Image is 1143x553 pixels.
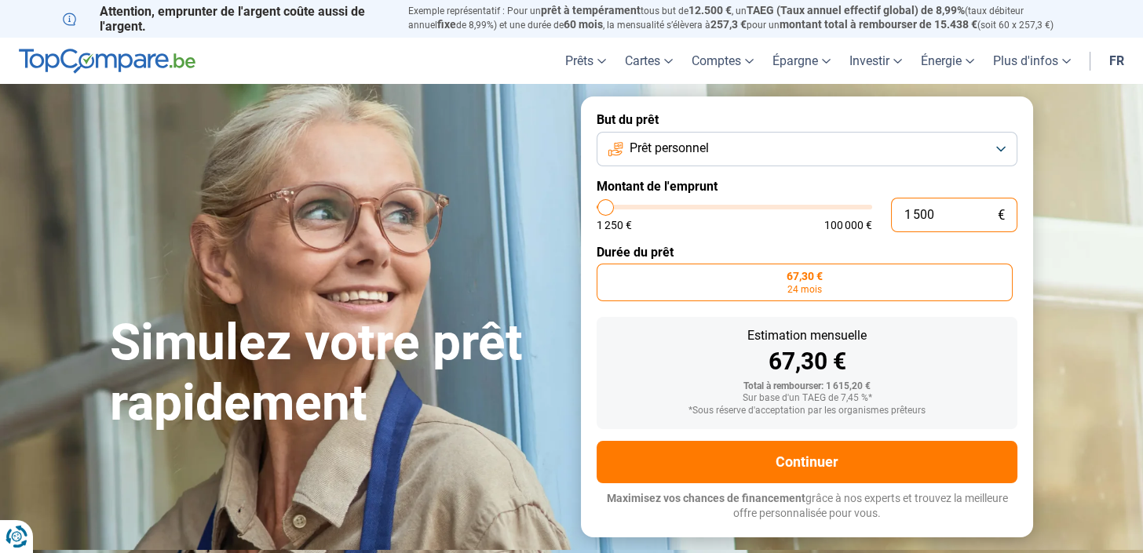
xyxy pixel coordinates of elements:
[437,18,456,31] span: fixe
[615,38,682,84] a: Cartes
[609,329,1005,342] div: Estimation mensuelle
[787,285,822,294] span: 24 mois
[19,49,195,74] img: TopCompare
[824,220,872,231] span: 100 000 €
[597,112,1017,127] label: But du prêt
[780,18,977,31] span: montant total à rembourser de 15.438 €
[609,350,1005,373] div: 67,30 €
[609,406,1005,417] div: *Sous réserve d'acceptation par les organismes prêteurs
[541,4,641,16] span: prêt à tempérament
[597,441,1017,483] button: Continuer
[110,313,562,434] h1: Simulez votre prêt rapidement
[763,38,840,84] a: Épargne
[597,491,1017,522] p: grâce à nos experts et trouvez la meilleure offre personnalisée pour vous.
[556,38,615,84] a: Prêts
[597,245,1017,260] label: Durée du prêt
[911,38,984,84] a: Énergie
[609,381,1005,392] div: Total à rembourser: 1 615,20 €
[63,4,389,34] p: Attention, emprunter de l'argent coûte aussi de l'argent.
[1100,38,1134,84] a: fr
[609,393,1005,404] div: Sur base d'un TAEG de 7,45 %*
[682,38,763,84] a: Comptes
[408,4,1080,32] p: Exemple représentatif : Pour un tous but de , un (taux débiteur annuel de 8,99%) et une durée de ...
[840,38,911,84] a: Investir
[564,18,603,31] span: 60 mois
[607,492,805,504] span: Maximisez vos chances de financement
[688,4,732,16] span: 12.500 €
[597,132,1017,166] button: Prêt personnel
[998,209,1005,222] span: €
[710,18,747,31] span: 257,3 €
[597,220,632,231] span: 1 250 €
[984,38,1080,84] a: Plus d'infos
[747,4,965,16] span: TAEG (Taux annuel effectif global) de 8,99%
[630,140,709,157] span: Prêt personnel
[597,179,1017,194] label: Montant de l'emprunt
[787,271,823,282] span: 67,30 €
